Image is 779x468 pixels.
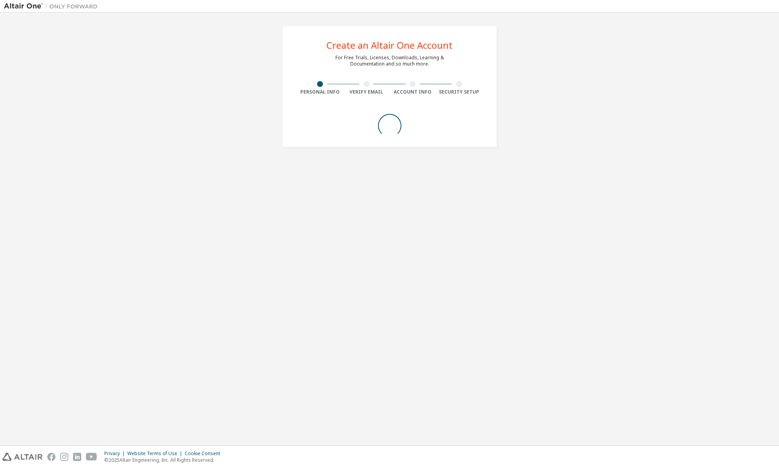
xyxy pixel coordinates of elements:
[86,453,97,461] img: youtube.svg
[73,453,81,461] img: linkedin.svg
[390,89,436,95] div: Account Info
[47,453,55,461] img: facebook.svg
[4,2,102,10] img: Altair One
[104,450,127,457] div: Privacy
[343,89,390,95] div: Verify Email
[104,457,225,463] p: © 2025 Altair Engineering, Inc. All Rights Reserved.
[326,41,453,50] div: Create an Altair One Account
[127,450,185,457] div: Website Terms of Use
[436,89,482,95] div: Security Setup
[60,453,68,461] img: instagram.svg
[185,450,225,457] div: Cookie Consent
[2,453,43,461] img: altair_logo.svg
[335,55,444,67] div: For Free Trials, Licenses, Downloads, Learning & Documentation and so much more.
[297,89,344,95] div: Personal Info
